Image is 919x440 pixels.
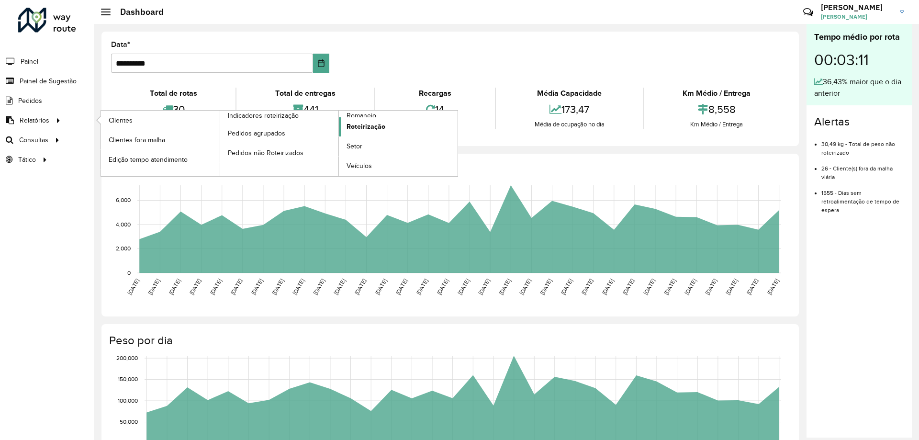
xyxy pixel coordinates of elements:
[220,111,458,176] a: Romaneio
[313,54,330,73] button: Choose Date
[766,278,780,296] text: [DATE]
[580,278,594,296] text: [DATE]
[498,88,640,99] div: Média Capacidade
[120,419,138,425] text: 50,000
[250,278,264,296] text: [DATE]
[239,88,371,99] div: Total de entregas
[220,143,339,162] a: Pedidos não Roteirizados
[415,278,429,296] text: [DATE]
[436,278,449,296] text: [DATE]
[353,278,367,296] text: [DATE]
[239,99,371,120] div: 441
[111,39,130,50] label: Data
[116,355,138,361] text: 200,000
[109,115,133,125] span: Clientes
[20,76,77,86] span: Painel de Sugestão
[378,88,493,99] div: Recargas
[498,99,640,120] div: 173,47
[378,99,493,120] div: 14
[291,278,305,296] text: [DATE]
[647,99,787,120] div: 8,558
[101,130,220,149] a: Clientes fora malha
[18,155,36,165] span: Tático
[684,278,697,296] text: [DATE]
[821,3,893,12] h3: [PERSON_NAME]
[101,111,220,130] a: Clientes
[642,278,656,296] text: [DATE]
[821,133,904,157] li: 30,49 kg - Total de peso não roteirizado
[663,278,677,296] text: [DATE]
[347,122,385,132] span: Roteirização
[228,111,299,121] span: Indicadores roteirização
[821,12,893,21] span: [PERSON_NAME]
[101,111,339,176] a: Indicadores roteirização
[347,111,376,121] span: Romaneio
[394,278,408,296] text: [DATE]
[271,278,285,296] text: [DATE]
[798,2,818,23] a: Contato Rápido
[116,246,131,252] text: 2,000
[498,278,512,296] text: [DATE]
[814,31,904,44] div: Tempo médio por rota
[109,334,789,348] h4: Peso por dia
[339,137,458,156] a: Setor
[116,221,131,227] text: 4,000
[118,397,138,404] text: 100,000
[621,278,635,296] text: [DATE]
[109,155,188,165] span: Edição tempo atendimento
[647,120,787,129] div: Km Médio / Entrega
[333,278,347,296] text: [DATE]
[814,76,904,99] div: 36,43% maior que o dia anterior
[168,278,181,296] text: [DATE]
[312,278,326,296] text: [DATE]
[821,157,904,181] li: 26 - Cliente(s) fora da malha viária
[457,278,471,296] text: [DATE]
[113,99,233,120] div: 30
[116,197,131,203] text: 6,000
[745,278,759,296] text: [DATE]
[704,278,718,296] text: [DATE]
[126,278,140,296] text: [DATE]
[814,115,904,129] h4: Alertas
[339,157,458,176] a: Veículos
[229,278,243,296] text: [DATE]
[821,181,904,214] li: 1555 - Dias sem retroalimentação de tempo de espera
[601,278,615,296] text: [DATE]
[20,115,49,125] span: Relatórios
[118,376,138,383] text: 150,000
[560,278,573,296] text: [DATE]
[477,278,491,296] text: [DATE]
[18,96,42,106] span: Pedidos
[347,141,362,151] span: Setor
[647,88,787,99] div: Km Médio / Entrega
[209,278,223,296] text: [DATE]
[101,150,220,169] a: Edição tempo atendimento
[111,7,164,17] h2: Dashboard
[19,135,48,145] span: Consultas
[228,128,285,138] span: Pedidos agrupados
[374,278,388,296] text: [DATE]
[127,270,131,276] text: 0
[725,278,739,296] text: [DATE]
[220,124,339,143] a: Pedidos agrupados
[147,278,161,296] text: [DATE]
[228,148,303,158] span: Pedidos não Roteirizados
[498,120,640,129] div: Média de ocupação no dia
[814,44,904,76] div: 00:03:11
[518,278,532,296] text: [DATE]
[188,278,202,296] text: [DATE]
[113,88,233,99] div: Total de rotas
[21,56,38,67] span: Painel
[339,117,458,136] a: Roteirização
[109,135,165,145] span: Clientes fora malha
[539,278,553,296] text: [DATE]
[347,161,372,171] span: Veículos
